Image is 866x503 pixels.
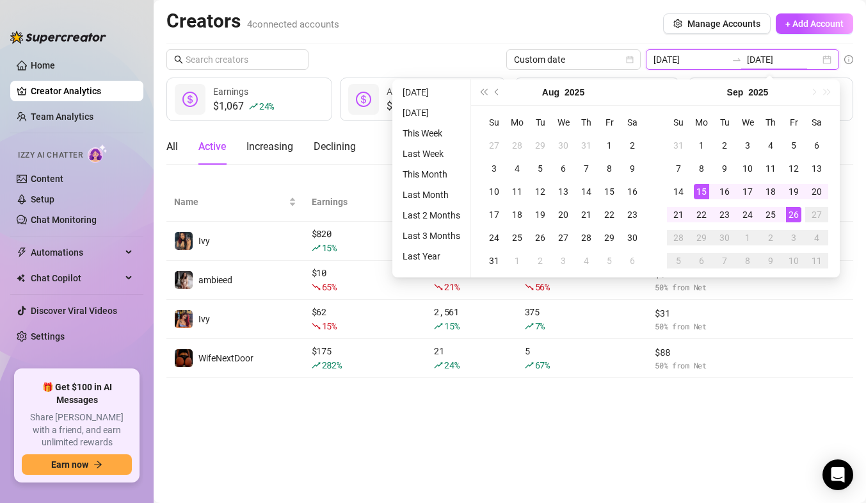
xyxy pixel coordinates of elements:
[533,253,548,268] div: 2
[542,79,559,105] button: Choose a month
[529,157,552,180] td: 2025-08-05
[759,157,782,180] td: 2025-09-11
[717,230,732,245] div: 30
[621,203,644,226] td: 2025-08-23
[525,361,534,370] span: rise
[529,203,552,226] td: 2025-08-19
[575,203,598,226] td: 2025-08-21
[556,161,571,176] div: 6
[654,53,726,67] input: Start date
[565,79,584,105] button: Choose a year
[713,180,736,203] td: 2025-09-16
[529,180,552,203] td: 2025-08-12
[667,180,690,203] td: 2025-09-14
[598,203,621,226] td: 2025-08-22
[486,207,502,222] div: 17
[805,226,828,249] td: 2025-10-04
[529,226,552,249] td: 2025-08-26
[763,138,778,153] div: 4
[671,230,686,245] div: 28
[602,138,617,153] div: 1
[483,180,506,203] td: 2025-08-10
[690,203,713,226] td: 2025-09-22
[509,253,525,268] div: 1
[690,180,713,203] td: 2025-09-15
[655,320,742,333] span: 50 % from Net
[782,249,805,272] td: 2025-10-10
[667,226,690,249] td: 2025-09-28
[598,157,621,180] td: 2025-08-08
[312,195,408,209] span: Earnings
[713,157,736,180] td: 2025-09-09
[175,310,193,328] img: Ivy
[312,322,321,331] span: fall
[506,157,529,180] td: 2025-08-04
[51,459,88,470] span: Earn now
[625,161,640,176] div: 9
[486,230,502,245] div: 24
[88,144,108,163] img: AI Chatter
[506,111,529,134] th: Mo
[312,243,321,252] span: rise
[736,226,759,249] td: 2025-10-01
[397,105,465,120] li: [DATE]
[626,56,634,63] span: calendar
[690,157,713,180] td: 2025-09-08
[525,344,639,372] div: 5
[782,180,805,203] td: 2025-09-19
[598,249,621,272] td: 2025-09-05
[506,249,529,272] td: 2025-09-01
[713,203,736,226] td: 2025-09-23
[322,320,337,332] span: 15 %
[667,134,690,157] td: 2025-08-31
[397,167,465,182] li: This Month
[694,207,709,222] div: 22
[740,184,755,199] div: 17
[322,359,342,371] span: 282 %
[809,253,824,268] div: 11
[736,180,759,203] td: 2025-09-17
[782,203,805,226] td: 2025-09-26
[506,180,529,203] td: 2025-08-11
[805,111,828,134] th: Sa
[602,230,617,245] div: 29
[17,274,25,283] img: Chat Copilot
[763,207,778,222] div: 25
[667,203,690,226] td: 2025-09-21
[809,207,824,222] div: 27
[809,184,824,199] div: 20
[575,226,598,249] td: 2025-08-28
[486,161,502,176] div: 3
[717,161,732,176] div: 9
[690,134,713,157] td: 2025-09-01
[575,249,598,272] td: 2025-09-04
[31,81,133,101] a: Creator Analytics
[397,85,465,100] li: [DATE]
[535,281,550,293] span: 56 %
[625,184,640,199] div: 16
[625,207,640,222] div: 23
[509,207,525,222] div: 18
[556,253,571,268] div: 3
[174,55,183,64] span: search
[694,184,709,199] div: 15
[694,138,709,153] div: 1
[625,138,640,153] div: 2
[31,111,93,122] a: Team Analytics
[713,134,736,157] td: 2025-09-02
[763,161,778,176] div: 11
[805,157,828,180] td: 2025-09-13
[31,215,97,225] a: Chat Monitoring
[575,180,598,203] td: 2025-08-14
[621,157,644,180] td: 2025-08-09
[786,184,801,199] div: 19
[166,183,304,222] th: Name
[556,138,571,153] div: 30
[387,99,466,114] span: $533
[525,266,639,294] div: 8
[506,226,529,249] td: 2025-08-25
[509,184,525,199] div: 11
[694,161,709,176] div: 8
[736,203,759,226] td: 2025-09-24
[31,306,117,316] a: Discover Viral Videos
